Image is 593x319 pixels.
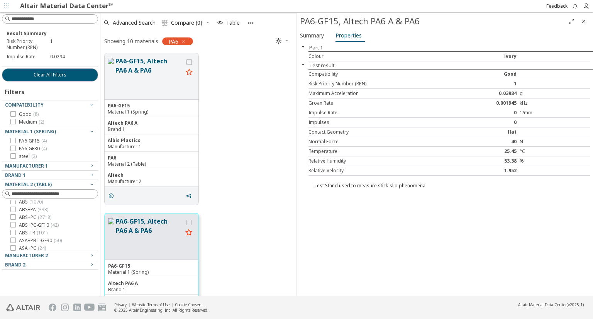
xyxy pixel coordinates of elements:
[54,237,62,244] span: ( 50 )
[308,110,449,116] div: Impulse Rate
[308,168,449,174] div: Relative Velocity
[132,302,169,307] a: Website Terms of Use
[449,90,520,97] div: 0.03984
[308,158,449,164] div: Relative Humidity
[108,58,114,64] img: Material Type Image
[183,66,195,79] button: Favorite
[2,100,98,110] button: Compatibility
[308,53,449,59] div: Colour
[449,148,520,154] div: 25.45
[518,302,567,307] span: Altair Material Data Center
[449,119,520,126] div: 0
[29,199,43,205] span: ( 1070 )
[300,29,324,42] span: Summary
[50,54,94,60] div: 0.0294
[308,119,449,126] div: Impulses
[19,207,48,213] span: ABS+PA
[108,155,195,161] div: PA6
[449,110,520,116] div: 0
[175,302,203,307] a: Cookie Consent
[183,227,195,239] button: Favorite
[308,148,449,154] div: Temperature
[449,129,520,135] div: flat
[113,20,156,25] span: Advanced Search
[108,103,195,109] div: PA6-GF15
[520,90,590,97] div: g
[5,163,48,169] span: Manufacturer 1
[7,30,93,37] p: Result Summary
[19,199,43,205] span: ABS
[6,304,40,311] img: Altair Engineering
[5,128,56,135] span: Material 1 (Spring)
[108,144,195,150] div: Manufacturer 1
[2,81,28,100] div: Filters
[578,15,590,27] button: Close
[449,81,520,87] div: 1
[300,15,565,27] div: PA6-GF15, Altech PA6 A & PA6
[41,137,47,144] span: ( 4 )
[19,214,51,221] span: ABS+PC
[162,20,168,26] i: 
[308,71,449,77] div: Compatibility
[19,238,62,244] span: ASA+PBT-GF30
[2,180,98,189] button: Material 2 (Table)
[108,263,195,269] div: PA6-GF15
[108,280,195,287] div: Altech PA6 A
[518,302,584,307] div: (v2025.1)
[7,54,50,60] div: Impulse Rate
[309,44,323,51] button: Part 1
[449,158,520,164] div: 53.38
[171,20,202,25] span: Compare (0)
[565,15,578,27] button: Full Screen
[2,171,98,180] button: Brand 1
[104,37,158,45] div: Showing 10 materials
[108,120,195,126] div: Altech PA6 A
[546,4,568,8] span: Feedback
[5,252,48,259] span: Manufacturer 2
[108,178,195,185] div: Manufacturer 2
[19,138,47,144] span: PA6-GF15
[297,44,309,50] button: Close
[7,38,50,51] div: Risk Priority Number (RPN)
[2,127,98,136] button: Material 1 (Spring)
[308,90,449,97] div: Maximum Acceleration
[308,81,449,87] div: Risk Priority Number (RPN)
[114,302,127,307] a: Privacy
[5,261,25,268] span: Brand 2
[308,139,449,145] div: Normal Force
[169,38,178,45] span: PA6
[33,111,39,117] span: ( 8 )
[449,71,520,77] div: Good
[520,139,590,145] div: N
[19,146,47,152] span: PA6-GF30
[39,119,44,125] span: ( 2 )
[226,20,240,25] span: Table
[5,102,44,108] span: Compatibility
[297,61,309,68] button: Close
[19,153,37,159] span: steel
[108,172,195,178] div: Altech
[20,1,114,10] a: Altair Material Data Center™
[108,287,195,293] div: Brand 1
[2,161,98,171] button: Manufacturer 1
[38,214,51,221] span: ( 2718 )
[114,307,208,313] div: © 2025 Altair Engineering, Inc. All Rights Reserved.
[335,29,362,42] span: Properties
[108,109,195,115] div: Material 1 (Spring)
[51,222,59,228] span: ( 42 )
[31,153,37,159] span: ( 2 )
[2,68,98,81] button: Clear All Filters
[520,110,590,116] div: 1/mm
[19,111,39,117] span: Good
[37,229,47,236] span: ( 101 )
[449,53,520,59] div: ivory
[449,168,520,174] div: 1.952
[108,137,195,144] div: Albis Plastics
[115,56,183,96] button: PA6-GF15, Altech PA6 A & PA6
[100,49,296,296] div: grid
[19,222,59,228] span: ABS+PC-GF10
[276,38,282,44] i: 
[5,172,25,178] span: Brand 1
[5,181,52,188] span: Material 2 (Table)
[309,62,334,69] button: Test result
